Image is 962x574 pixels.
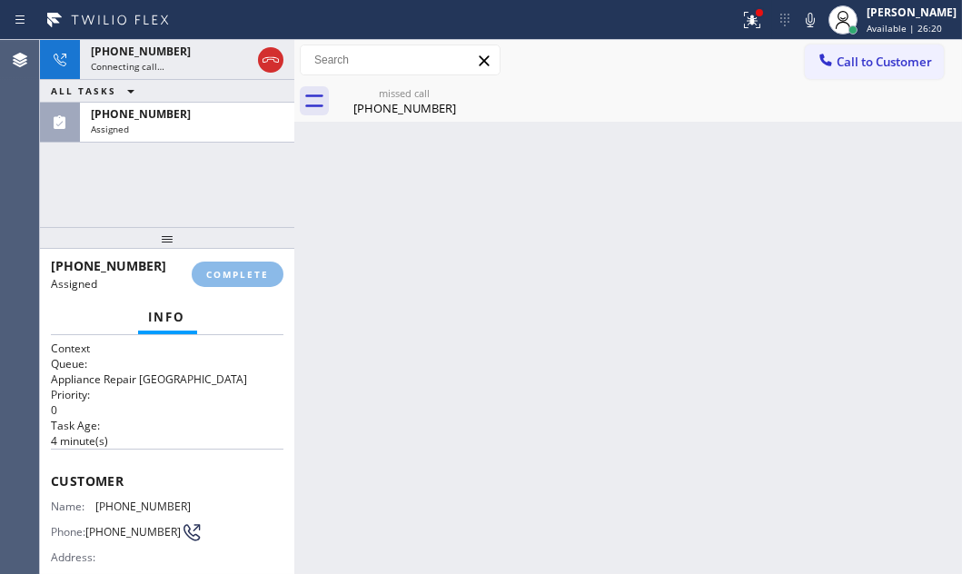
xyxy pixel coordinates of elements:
button: Call to Customer [805,45,944,79]
span: Name: [51,500,95,513]
span: Phone: [51,525,85,539]
p: Appliance Repair [GEOGRAPHIC_DATA] [51,371,283,387]
span: Assigned [51,276,97,292]
span: Address: [51,550,99,564]
span: Customer [51,472,283,490]
button: ALL TASKS [40,80,153,102]
h2: Priority: [51,387,283,402]
span: [PHONE_NUMBER] [85,525,181,539]
span: [PHONE_NUMBER] [51,257,166,274]
p: 0 [51,402,283,418]
span: [PHONE_NUMBER] [91,106,191,122]
h2: Task Age: [51,418,283,433]
button: Mute [798,7,823,33]
button: Hang up [258,47,283,73]
button: COMPLETE [192,262,283,287]
p: 4 minute(s) [51,433,283,449]
div: (206) 550-5905 [336,81,473,122]
button: Info [138,300,197,335]
span: Assigned [91,123,129,135]
span: [PHONE_NUMBER] [95,500,191,513]
span: COMPLETE [206,268,269,281]
span: Call to Customer [837,54,932,70]
h1: Context [51,341,283,356]
span: Connecting call… [91,60,164,73]
input: Search [301,45,500,74]
div: [PERSON_NAME] [867,5,957,20]
span: Info [149,309,186,325]
div: [PHONE_NUMBER] [336,100,473,116]
h2: Queue: [51,356,283,371]
div: missed call [336,86,473,100]
span: [PHONE_NUMBER] [91,44,191,59]
span: Available | 26:20 [867,22,942,35]
span: ALL TASKS [51,84,116,97]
